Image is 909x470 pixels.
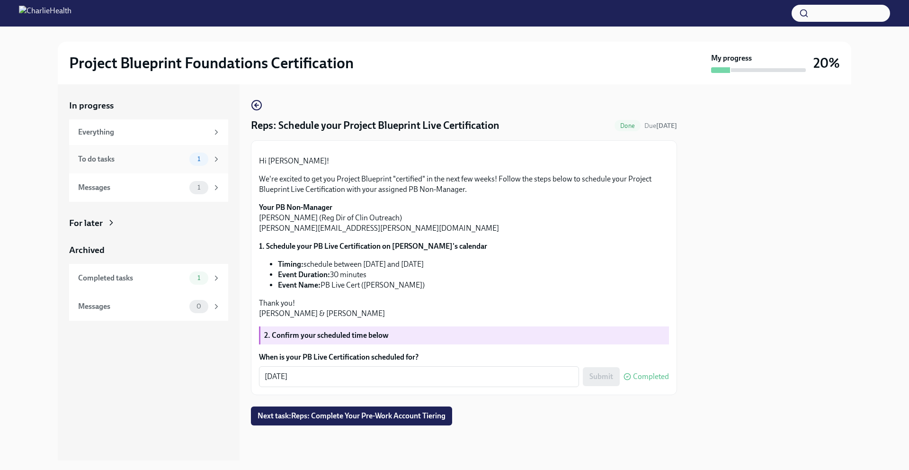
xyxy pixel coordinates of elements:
[69,244,228,256] a: Archived
[265,371,573,382] textarea: [DATE]
[78,301,186,312] div: Messages
[69,292,228,321] a: Messages0
[278,259,669,270] li: schedule between [DATE] and [DATE]
[278,270,330,279] strong: Event Duration:
[813,54,840,72] h3: 20%
[78,127,208,137] div: Everything
[251,407,452,425] button: Next task:Reps: Complete Your Pre-Work Account Tiering
[258,411,446,421] span: Next task : Reps: Complete Your Pre-Work Account Tiering
[251,118,499,133] h4: Reps: Schedule your Project Blueprint Live Certification
[278,280,321,289] strong: Event Name:
[192,274,206,281] span: 1
[69,173,228,202] a: Messages1
[69,119,228,145] a: Everything
[69,99,228,112] a: In progress
[656,122,677,130] strong: [DATE]
[633,373,669,380] span: Completed
[278,260,303,269] strong: Timing:
[69,217,103,229] div: For later
[278,270,669,280] li: 30 minutes
[644,122,677,130] span: Due
[278,280,669,290] li: PB Live Cert ([PERSON_NAME])
[259,242,487,251] strong: 1. Schedule your PB Live Certification on [PERSON_NAME]'s calendar
[259,174,669,195] p: We're excited to get you Project Blueprint "certified" in the next few weeks! Follow the steps be...
[264,331,389,340] strong: 2. Confirm your scheduled time below
[259,352,669,362] label: When is your PB Live Certification scheduled for?
[69,264,228,292] a: Completed tasks1
[259,203,332,212] strong: Your PB Non-Manager
[78,182,186,193] div: Messages
[69,54,354,72] h2: Project Blueprint Foundations Certification
[69,145,228,173] a: To do tasks1
[78,273,186,283] div: Completed tasks
[191,303,207,310] span: 0
[644,121,677,130] span: September 3rd, 2025 11:00
[259,202,669,234] p: [PERSON_NAME] (Reg Dir of Clin Outreach) [PERSON_NAME][EMAIL_ADDRESS][PERSON_NAME][DOMAIN_NAME]
[192,184,206,191] span: 1
[711,53,752,63] strong: My progress
[259,298,669,319] p: Thank you! [PERSON_NAME] & [PERSON_NAME]
[259,156,669,166] p: Hi [PERSON_NAME]!
[78,154,186,164] div: To do tasks
[69,217,228,229] a: For later
[19,6,71,21] img: CharlieHealth
[615,122,641,129] span: Done
[192,155,206,163] span: 1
